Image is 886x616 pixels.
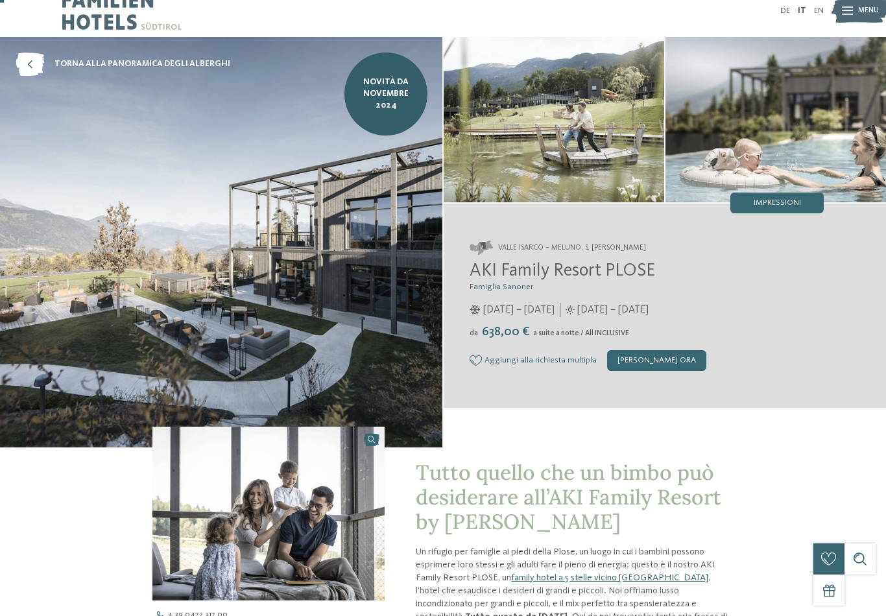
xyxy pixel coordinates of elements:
img: AKI: tutto quello che un bimbo può desiderare [152,427,385,601]
div: [PERSON_NAME] ora [607,350,706,371]
a: IT [798,6,806,15]
a: DE [780,6,790,15]
i: Orari d'apertura estate [566,305,575,314]
span: Famiglia Sanoner [470,283,533,291]
span: AKI Family Resort PLOSE [470,262,655,280]
span: da [470,329,478,337]
a: EN [814,6,824,15]
img: AKI: tutto quello che un bimbo può desiderare [444,37,664,202]
span: Aggiungi alla richiesta multipla [485,356,597,365]
a: torna alla panoramica degli alberghi [16,53,230,76]
span: [DATE] – [DATE] [483,303,555,317]
img: AKI: tutto quello che un bimbo può desiderare [665,37,886,202]
span: a suite a notte / All INCLUSIVE [533,329,629,337]
span: Menu [858,6,879,16]
a: family hotel a 5 stelle vicino [GEOGRAPHIC_DATA] [511,573,708,582]
span: [DATE] – [DATE] [577,303,649,317]
span: Tutto quello che un bimbo può desiderare all’AKI Family Resort by [PERSON_NAME] [416,459,721,536]
i: Orari d'apertura inverno [470,305,481,314]
span: Impressioni [754,199,801,207]
span: 638,00 € [479,326,532,338]
span: NOVITÀ da novembre 2024 [352,77,420,112]
span: torna alla panoramica degli alberghi [54,58,230,70]
span: Valle Isarco – Meluno, S. [PERSON_NAME] [498,243,646,254]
